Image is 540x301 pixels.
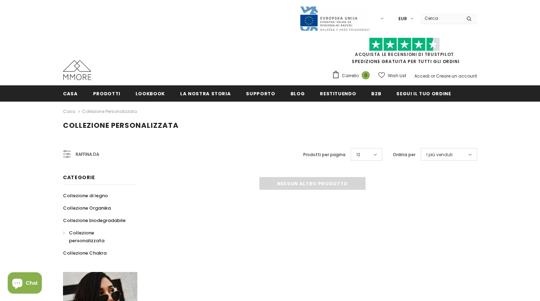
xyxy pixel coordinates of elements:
[69,229,104,244] span: Collezione personalizzata
[398,15,407,22] span: EUR
[63,217,126,224] span: Collezione biodegradabile
[431,73,435,79] span: or
[63,205,111,211] span: Collezione Organika
[63,250,107,256] span: Collezione Chakra
[63,247,107,259] a: Collezione Chakra
[76,150,99,158] span: Raffina da
[63,60,91,80] img: Casi MMORE
[371,90,381,97] span: B2B
[378,69,406,82] a: Wish List
[320,85,356,101] a: Restituendo
[63,107,75,116] a: Casa
[63,214,126,227] a: Collezione biodegradabile
[6,272,44,295] inbox-online-store-chat: Shopify online store chat
[291,90,305,97] span: Blog
[93,90,120,97] span: Prodotti
[63,192,108,199] span: Collezione di legno
[180,90,231,97] span: La nostra storia
[355,51,454,57] a: Acquista le recensioni di TrustPilot
[63,85,78,101] a: Casa
[388,72,406,79] span: Wish List
[414,73,430,79] a: Accedi
[332,70,373,81] a: Carrello 0
[136,90,165,97] span: Lookbook
[136,85,165,101] a: Lookbook
[63,90,78,97] span: Casa
[63,227,130,247] a: Collezione personalizzata
[299,6,370,32] img: Javni Razpis
[82,108,137,114] a: Collezione personalizzata
[396,90,451,97] span: Segui il tuo ordine
[436,73,477,79] a: Creare un account
[320,90,356,97] span: Restituendo
[63,174,95,181] span: Categorie
[246,85,275,101] a: supporto
[303,151,345,158] label: Prodotti per pagina
[396,85,451,101] a: Segui il tuo ordine
[371,85,381,101] a: B2B
[342,72,359,79] span: Carrello
[93,85,120,101] a: Prodotti
[393,151,415,158] label: Ordina per
[362,71,370,79] span: 0
[356,151,360,158] span: 12
[180,85,231,101] a: La nostra storia
[332,41,477,64] span: SPEDIZIONE GRATUITA PER TUTTI GLI ORDINI
[63,120,179,130] span: Collezione personalizzata
[426,151,453,158] span: I più venduti
[291,85,305,101] a: Blog
[63,202,111,214] a: Collezione Organika
[246,90,275,97] span: supporto
[63,189,108,202] a: Collezione di legno
[369,38,440,51] img: Fidati di Pilot Stars
[299,15,370,21] a: Javni Razpis
[420,13,461,23] input: Search Site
